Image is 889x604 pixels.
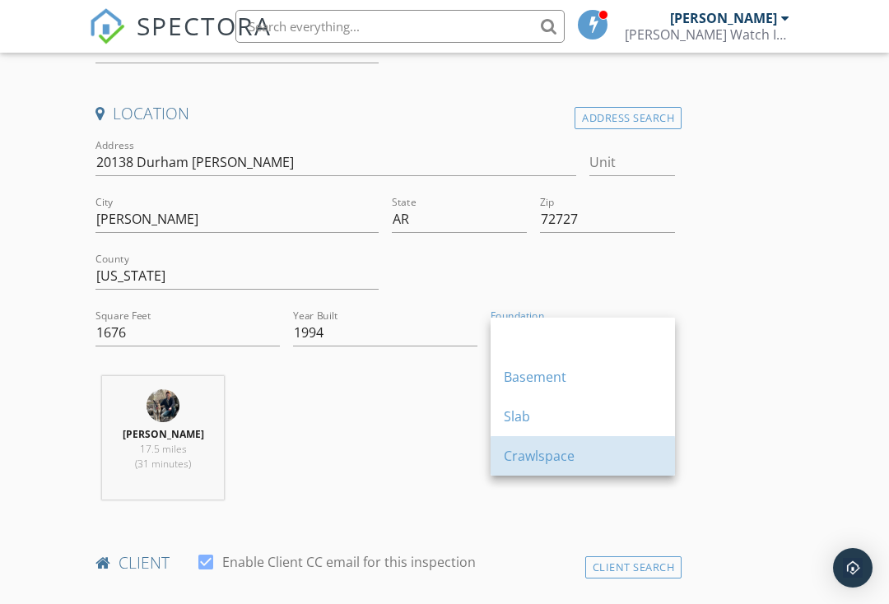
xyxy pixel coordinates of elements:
div: Address Search [575,107,682,129]
img: screenshot_20240823_at_2.34.23pm.png [147,389,179,422]
div: Client Search [585,556,682,578]
div: Open Intercom Messenger [833,548,873,588]
span: SPECTORA [137,8,272,43]
label: Enable Client CC email for this inspection [222,554,476,570]
div: Slab [504,407,662,426]
strong: [PERSON_NAME] [123,427,204,441]
div: Sheppard's Watch Inspections [625,26,789,43]
div: Crawlspace [504,446,662,466]
span: 17.5 miles [140,442,187,456]
h4: client [95,552,675,574]
div: [PERSON_NAME] [670,10,777,26]
div: Basement [504,367,662,387]
h4: Location [95,103,675,124]
img: The Best Home Inspection Software - Spectora [89,8,125,44]
a: SPECTORA [89,22,272,57]
input: Search everything... [235,10,565,43]
span: (31 minutes) [135,457,191,471]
